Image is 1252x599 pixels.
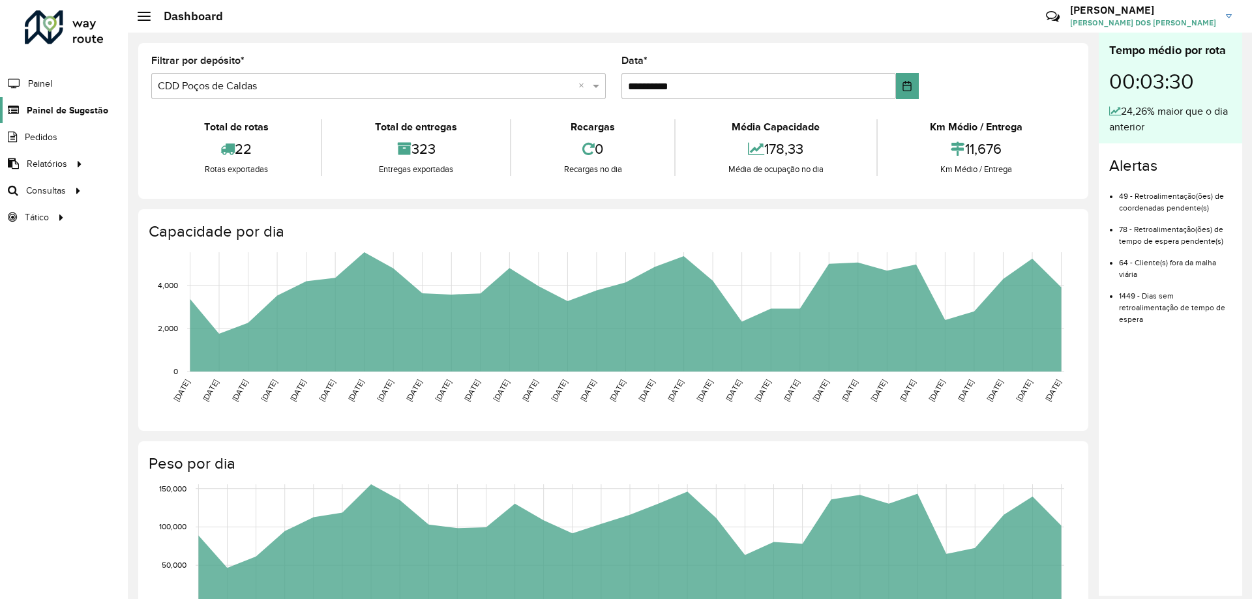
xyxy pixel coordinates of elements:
div: Entregas exportadas [325,163,506,176]
div: 00:03:30 [1109,59,1232,104]
text: [DATE] [288,378,307,403]
span: Painel de Sugestão [27,104,108,117]
h2: Dashboard [151,9,223,23]
text: [DATE] [927,378,946,403]
div: 178,33 [679,135,872,163]
text: [DATE] [172,378,191,403]
text: [DATE] [782,378,801,403]
text: [DATE] [811,378,830,403]
text: [DATE] [318,378,336,403]
div: 22 [155,135,318,163]
div: 0 [514,135,671,163]
text: [DATE] [376,378,395,403]
div: Rotas exportadas [155,163,318,176]
text: 4,000 [158,281,178,289]
text: [DATE] [578,378,597,403]
li: 78 - Retroalimentação(ões) de tempo de espera pendente(s) [1119,214,1232,247]
span: [PERSON_NAME] DOS [PERSON_NAME] [1070,17,1216,29]
div: Km Médio / Entrega [881,163,1072,176]
h4: Capacidade por dia [149,222,1075,241]
div: Recargas [514,119,671,135]
div: 24,26% maior que o dia anterior [1109,104,1232,135]
text: 150,000 [159,484,186,493]
text: [DATE] [434,378,453,403]
div: Total de entregas [325,119,506,135]
text: [DATE] [260,378,278,403]
text: [DATE] [462,378,481,403]
text: 100,000 [159,523,186,531]
text: [DATE] [520,378,539,403]
text: [DATE] [666,378,685,403]
label: Data [621,53,648,68]
div: Km Médio / Entrega [881,119,1072,135]
text: [DATE] [840,378,859,403]
text: [DATE] [608,378,627,403]
h4: Peso por dia [149,454,1075,473]
div: 11,676 [881,135,1072,163]
li: 49 - Retroalimentação(ões) de coordenadas pendente(s) [1119,181,1232,214]
text: [DATE] [201,378,220,403]
text: [DATE] [492,378,511,403]
text: [DATE] [724,378,743,403]
div: 323 [325,135,506,163]
div: Tempo médio por rota [1109,42,1232,59]
label: Filtrar por depósito [151,53,245,68]
text: [DATE] [898,378,917,403]
text: [DATE] [230,378,249,403]
h4: Alertas [1109,156,1232,175]
text: [DATE] [550,378,569,403]
span: Painel [28,77,52,91]
text: [DATE] [753,378,772,403]
div: Total de rotas [155,119,318,135]
text: [DATE] [695,378,714,403]
text: [DATE] [1043,378,1062,403]
text: [DATE] [637,378,656,403]
text: [DATE] [404,378,423,403]
text: [DATE] [1014,378,1033,403]
div: Média Capacidade [679,119,872,135]
li: 1449 - Dias sem retroalimentação de tempo de espera [1119,280,1232,325]
span: Consultas [26,184,66,197]
a: Contato Rápido [1039,3,1067,31]
text: [DATE] [985,378,1004,403]
div: Recargas no dia [514,163,671,176]
span: Clear all [578,78,589,94]
text: [DATE] [346,378,365,403]
text: [DATE] [956,378,975,403]
h3: [PERSON_NAME] [1070,4,1216,16]
span: Pedidos [25,130,57,144]
div: Média de ocupação no dia [679,163,872,176]
text: [DATE] [869,378,888,403]
li: 64 - Cliente(s) fora da malha viária [1119,247,1232,280]
span: Tático [25,211,49,224]
text: 50,000 [162,561,186,569]
text: 2,000 [158,324,178,332]
button: Choose Date [896,73,919,99]
span: Relatórios [27,157,67,171]
text: 0 [173,367,178,375]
